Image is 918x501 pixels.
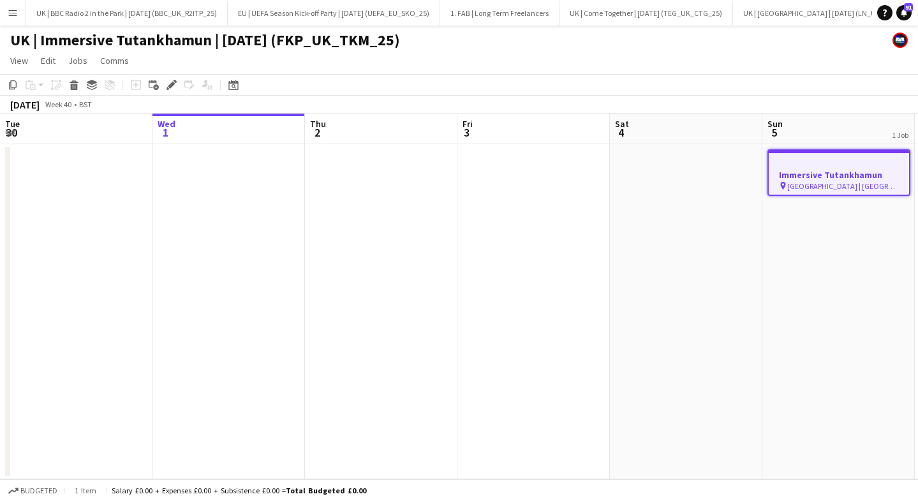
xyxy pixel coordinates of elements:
div: [DATE] [10,98,40,111]
button: 1. FAB | Long Term Freelancers [440,1,559,26]
span: Total Budgeted £0.00 [286,486,366,495]
span: Edit [41,55,56,66]
span: Comms [100,55,129,66]
div: BST [79,100,92,109]
span: Thu [310,118,326,130]
span: Jobs [68,55,87,66]
span: 30 [3,125,20,140]
span: Week 40 [42,100,74,109]
h1: UK | Immersive Tutankhamun | [DATE] (FKP_UK_TKM_25) [10,31,400,50]
span: 3 [461,125,473,140]
h3: Immersive Tutankhamun [769,169,909,181]
span: View [10,55,28,66]
span: 5 [766,125,783,140]
button: EU | UEFA Season Kick-off Party | [DATE] (UEFA_EU_SKO_25) [228,1,440,26]
a: 91 [896,5,912,20]
span: Budgeted [20,486,57,495]
div: 1 Job [892,130,908,140]
a: Comms [95,52,134,69]
span: 2 [308,125,326,140]
span: Wed [158,118,175,130]
span: [GEOGRAPHIC_DATA] | [GEOGRAPHIC_DATA], [GEOGRAPHIC_DATA] [787,181,899,191]
button: UK | BBC Radio 2 in the Park | [DATE] (BBC_UK_R2ITP_25) [26,1,228,26]
button: UK | Come Together | [DATE] (TEG_UK_CTG_25) [559,1,733,26]
a: View [5,52,33,69]
span: Sun [767,118,783,130]
app-user-avatar: FAB Recruitment [892,33,908,48]
span: 4 [613,125,629,140]
span: 1 [156,125,175,140]
span: 91 [904,3,913,11]
a: Jobs [63,52,93,69]
span: Sat [615,118,629,130]
app-job-card: Immersive Tutankhamun [GEOGRAPHIC_DATA] | [GEOGRAPHIC_DATA], [GEOGRAPHIC_DATA] [767,149,910,196]
span: 1 item [70,486,101,495]
a: Edit [36,52,61,69]
span: Fri [463,118,473,130]
button: Budgeted [6,484,59,498]
span: Tue [5,118,20,130]
div: Salary £0.00 + Expenses £0.00 + Subsistence £0.00 = [112,486,366,495]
